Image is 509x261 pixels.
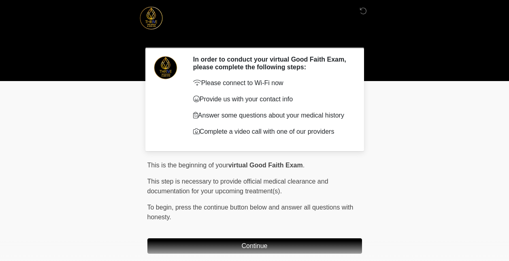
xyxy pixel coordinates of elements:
[153,56,178,80] img: Agent Avatar
[147,238,362,254] button: Continue
[193,94,350,104] p: Provide us with your contact info
[303,162,305,169] span: .
[228,162,303,169] strong: virtual Good Faith Exam
[193,56,350,71] h2: In order to conduct your virtual Good Faith Exam, please complete the following steps:
[139,6,163,30] img: Thrive Infusions & MedSpa Logo
[147,178,328,195] span: This step is necessary to provide official medical clearance and documentation for your upcoming ...
[147,204,354,220] span: press the continue button below and answer all questions with honesty.
[141,29,368,44] h1: ‎ ‎
[147,204,175,211] span: To begin,
[147,162,228,169] span: This is the beginning of your
[193,127,350,137] p: Complete a video call with one of our providers
[193,78,350,88] p: Please connect to Wi-Fi now
[193,111,350,120] p: Answer some questions about your medical history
